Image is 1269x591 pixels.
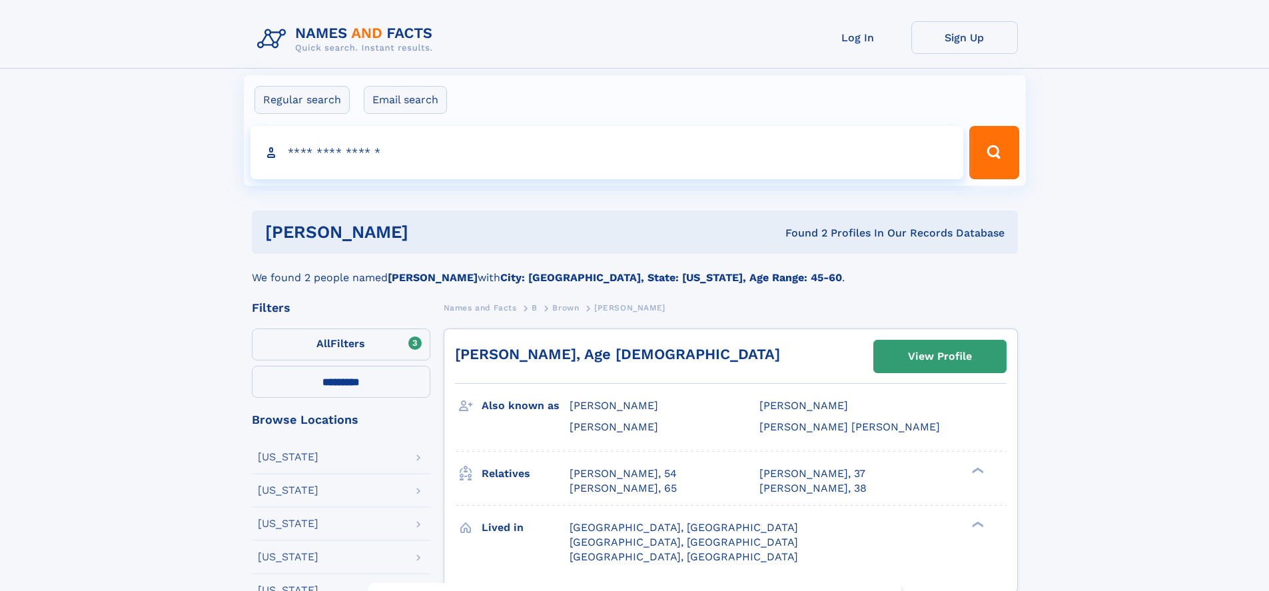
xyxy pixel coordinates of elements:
[252,302,430,314] div: Filters
[570,481,677,496] a: [PERSON_NAME], 65
[759,420,940,433] span: [PERSON_NAME] [PERSON_NAME]
[874,340,1006,372] a: View Profile
[252,414,430,426] div: Browse Locations
[570,466,677,481] a: [PERSON_NAME], 54
[252,254,1018,286] div: We found 2 people named with .
[258,552,318,562] div: [US_STATE]
[969,466,985,474] div: ❯
[570,550,798,563] span: [GEOGRAPHIC_DATA], [GEOGRAPHIC_DATA]
[594,303,665,312] span: [PERSON_NAME]
[258,485,318,496] div: [US_STATE]
[500,271,842,284] b: City: [GEOGRAPHIC_DATA], State: [US_STATE], Age Range: 45-60
[252,21,444,57] img: Logo Names and Facts
[444,299,517,316] a: Names and Facts
[316,337,330,350] span: All
[455,346,780,362] a: [PERSON_NAME], Age [DEMOGRAPHIC_DATA]
[364,86,447,114] label: Email search
[759,481,867,496] a: [PERSON_NAME], 38
[969,520,985,528] div: ❯
[911,21,1018,54] a: Sign Up
[532,299,538,316] a: B
[258,518,318,529] div: [US_STATE]
[252,328,430,360] label: Filters
[482,462,570,485] h3: Relatives
[532,303,538,312] span: B
[805,21,911,54] a: Log In
[908,341,972,372] div: View Profile
[265,224,597,241] h1: [PERSON_NAME]
[570,521,798,534] span: [GEOGRAPHIC_DATA], [GEOGRAPHIC_DATA]
[570,399,658,412] span: [PERSON_NAME]
[570,420,658,433] span: [PERSON_NAME]
[969,126,1019,179] button: Search Button
[759,466,865,481] a: [PERSON_NAME], 37
[759,399,848,412] span: [PERSON_NAME]
[552,303,579,312] span: Brown
[552,299,579,316] a: Brown
[570,536,798,548] span: [GEOGRAPHIC_DATA], [GEOGRAPHIC_DATA]
[250,126,964,179] input: search input
[482,516,570,539] h3: Lived in
[597,226,1005,241] div: Found 2 Profiles In Our Records Database
[388,271,478,284] b: [PERSON_NAME]
[258,452,318,462] div: [US_STATE]
[482,394,570,417] h3: Also known as
[254,86,350,114] label: Regular search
